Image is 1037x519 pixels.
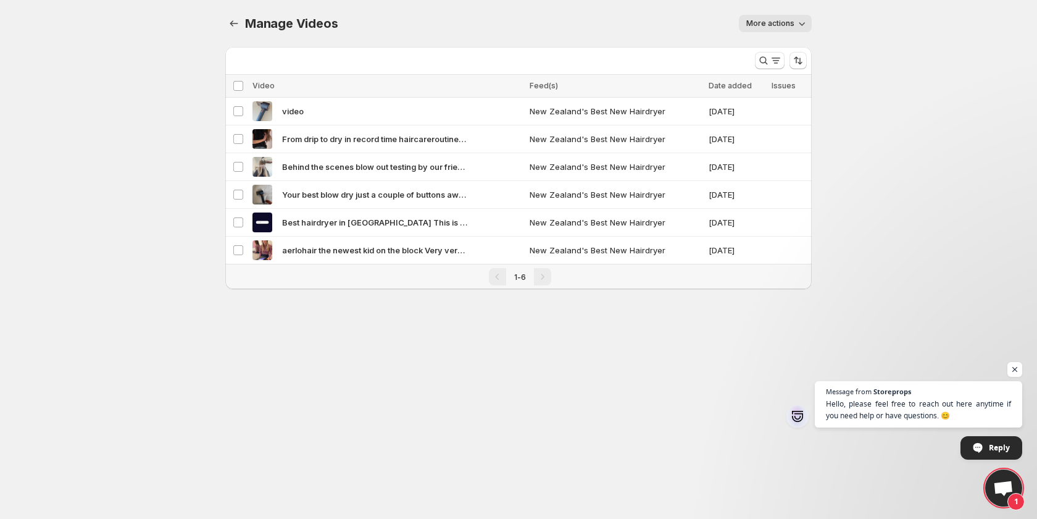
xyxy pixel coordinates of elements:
span: Issues [772,81,796,90]
span: More actions [746,19,794,28]
button: Search and filter results [755,52,785,69]
img: video [252,101,272,121]
span: Feed(s) [530,81,558,90]
span: Date added [709,81,752,90]
span: 1 [1007,493,1025,510]
button: More actions [739,15,812,32]
span: New Zealand's Best New Hairdryer [530,188,701,201]
img: aerlohair the newest kid on the block Very very impressed adgift [252,240,272,260]
a: Open chat [985,470,1022,507]
nav: Pagination [225,264,812,289]
span: New Zealand's Best New Hairdryer [530,161,701,173]
span: Message from [826,388,872,395]
td: [DATE] [705,209,768,237]
span: New Zealand's Best New Hairdryer [530,244,701,256]
td: [DATE] [705,98,768,125]
td: [DATE] [705,125,768,153]
td: [DATE] [705,237,768,264]
td: [DATE] [705,153,768,181]
img: From drip to dry in record time haircareroutine aerlohair hairdryer [252,129,272,149]
span: Your best blow dry just a couple of buttons away The first is the link in the bio shop now aerloh... [282,188,467,201]
span: Behind the scenes blow out testing by our friend and hair queen - hairt_essa [282,161,467,173]
td: [DATE] [705,181,768,209]
span: New Zealand's Best New Hairdryer [530,133,701,145]
img: Your best blow dry just a couple of buttons away The first is the link in the bio shop now aerloh... [252,185,272,205]
span: Reply [989,437,1010,458]
span: From drip to dry in record time haircareroutine aerlohair hairdryer [282,133,467,145]
span: Video [252,81,275,90]
span: Best hairdryer in [GEOGRAPHIC_DATA] This is the one [282,216,467,229]
img: Best hairdryer in NZ This is the one [252,213,272,232]
img: Behind the scenes blow out testing by our friend and hair queen - hairt_essa [252,157,272,177]
span: New Zealand's Best New Hairdryer [530,105,701,117]
button: Manage Videos [225,15,243,32]
span: New Zealand's Best New Hairdryer [530,216,701,229]
span: video [282,105,304,117]
span: 1-6 [514,272,526,282]
span: aerlohair the newest kid on the block Very very impressed adgift [282,244,467,256]
span: Hello, please feel free to reach out here anytime if you need help or have questions. 😊 [826,398,1011,421]
span: Storeprops [873,388,911,395]
button: Sort the results [789,52,807,69]
span: Manage Videos [245,16,338,31]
